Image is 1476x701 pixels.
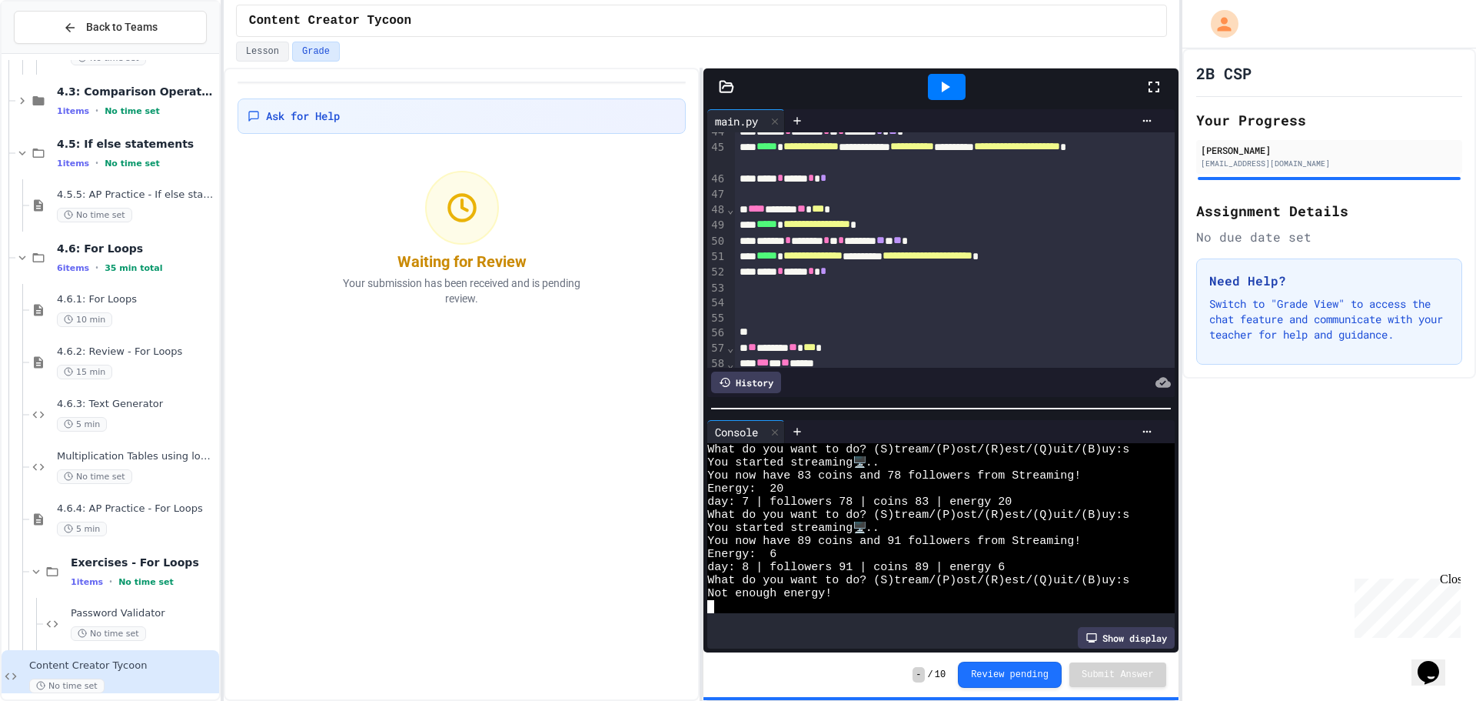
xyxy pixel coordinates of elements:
[1078,627,1175,649] div: Show display
[105,263,162,273] span: 35 min total
[71,607,216,620] span: Password Validator
[707,548,776,561] span: Energy: 6
[707,587,832,600] span: Not enough energy!
[57,137,216,151] span: 4.5: If else statements
[1411,639,1461,686] iframe: chat widget
[57,208,132,222] span: No time set
[726,342,734,354] span: Fold line
[928,669,933,681] span: /
[707,561,1005,574] span: day: 8 | followers 91 | coins 89 | energy 6
[95,105,98,117] span: •
[109,576,112,588] span: •
[236,42,289,62] button: Lesson
[853,522,858,535] span: 🖥️
[859,522,879,535] span: ...
[57,159,89,169] span: 1 items
[707,443,1129,456] span: What do you want to do? (S)tream/(P)ost/(R)est/(Q)uit/(B)uy:s
[249,12,411,30] span: Content Creator Tycoon
[1201,143,1458,157] div: [PERSON_NAME]
[711,372,781,393] div: History
[1195,6,1242,42] div: My Account
[707,325,726,341] div: 56
[1196,62,1252,84] h1: 2B CSP
[57,85,216,98] span: 4.3: Comparison Operators
[707,140,726,172] div: 45
[71,626,146,641] span: No time set
[57,106,89,116] span: 1 items
[1069,663,1166,687] button: Submit Answer
[707,574,1129,587] span: What do you want to do? (S)tream/(P)ost/(R)est/(Q)uit/(B)uy:s
[707,187,726,202] div: 47
[57,345,216,359] span: 4.6.2: Review - For Loops
[1196,200,1462,222] h2: Assignment Details
[707,281,726,296] div: 53
[707,218,726,233] div: 49
[6,6,106,98] div: Chat with us now!Close
[57,502,216,516] span: 4.6.4: AP Practice - For Loops
[1209,272,1449,290] h3: Need Help?
[935,669,946,681] span: 10
[105,159,160,169] span: No time set
[853,456,858,469] span: 🖥️
[707,113,766,129] div: main.py
[1196,109,1462,131] h2: Your Progress
[118,577,174,587] span: No time set
[707,202,726,218] div: 48
[707,341,726,356] div: 57
[95,157,98,169] span: •
[57,469,132,484] span: No time set
[57,293,216,306] span: 4.6.1: For Loops
[707,482,783,496] span: Energy: 20
[707,125,726,140] div: 44
[1348,572,1461,638] iframe: chat widget
[707,535,1081,548] span: You now have 89 coins and 91 followers from Streaming!
[707,469,1081,482] span: You now have 83 coins and 78 followers from Streaming!
[292,42,340,62] button: Grade
[57,417,107,432] span: 5 min
[57,263,89,273] span: 6 items
[1082,669,1154,681] span: Submit Answer
[707,356,726,372] div: 58
[707,424,766,440] div: Console
[707,109,785,132] div: main.py
[707,420,785,443] div: Console
[57,242,216,255] span: 4.6: For Loops
[71,577,103,587] span: 1 items
[707,496,1012,509] span: day: 7 | followers 78 | coins 83 | energy 20
[57,189,216,202] span: 4.5.5: AP Practice - If else statements
[707,172,726,187] div: 46
[707,265,726,280] div: 52
[95,262,98,274] span: •
[913,667,924,683] span: -
[86,19,158,35] span: Back to Teams
[397,251,527,272] div: Waiting for Review
[57,450,216,463] span: Multiplication Tables using loops
[707,522,853,535] span: You started streaming
[726,203,734,215] span: Fold line
[859,456,879,469] span: ...
[707,249,726,265] div: 51
[726,358,734,370] span: Fold line
[14,11,207,44] button: Back to Teams
[57,398,216,411] span: 4.6.3: Text Generator
[1209,296,1449,342] p: Switch to "Grade View" to access the chat feature and communicate with your teacher for help and ...
[1196,228,1462,246] div: No due date set
[1201,158,1458,169] div: [EMAIL_ADDRESS][DOMAIN_NAME]
[958,662,1062,688] button: Review pending
[266,108,340,124] span: Ask for Help
[71,556,216,569] span: Exercises - For Loops
[57,522,107,536] span: 5 min
[707,311,726,326] div: 55
[57,312,112,327] span: 10 min
[707,234,726,249] div: 50
[707,509,1129,522] span: What do you want to do? (S)tream/(P)ost/(R)est/(Q)uit/(B)uy:s
[707,456,853,469] span: You started streaming
[105,106,160,116] span: No time set
[707,295,726,311] div: 54
[29,679,105,693] span: No time set
[324,275,600,306] p: Your submission has been received and is pending review.
[57,365,112,379] span: 15 min
[29,659,216,673] span: Content Creator Tycoon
